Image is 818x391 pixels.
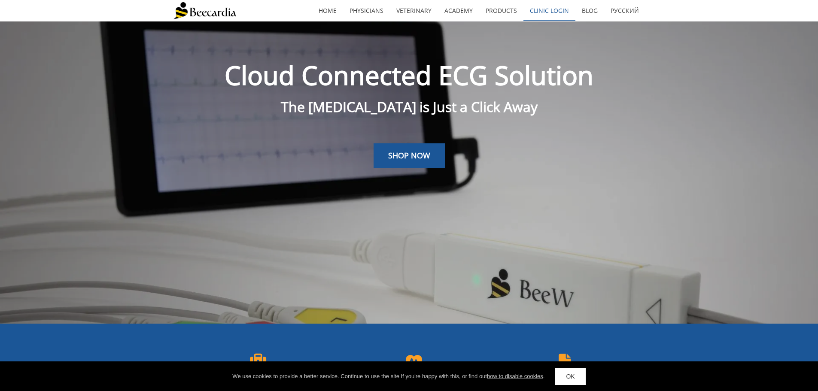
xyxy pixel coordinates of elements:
[390,1,438,21] a: Veterinary
[374,143,445,168] a: SHOP NOW
[523,1,575,21] a: Clinic Login
[343,1,390,21] a: Physicians
[173,2,236,19] img: Beecardia
[555,368,585,385] a: OK
[575,1,604,21] a: Blog
[281,97,538,116] span: The [MEDICAL_DATA] is Just a Click Away
[604,1,645,21] a: Русский
[438,1,479,21] a: Academy
[479,1,523,21] a: Products
[388,150,430,161] span: SHOP NOW
[312,1,343,21] a: home
[225,58,593,93] span: Cloud Connected ECG Solution
[487,373,543,379] a: how to disable cookies
[232,372,544,381] div: We use cookies to provide a better service. Continue to use the site If you're happy with this, o...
